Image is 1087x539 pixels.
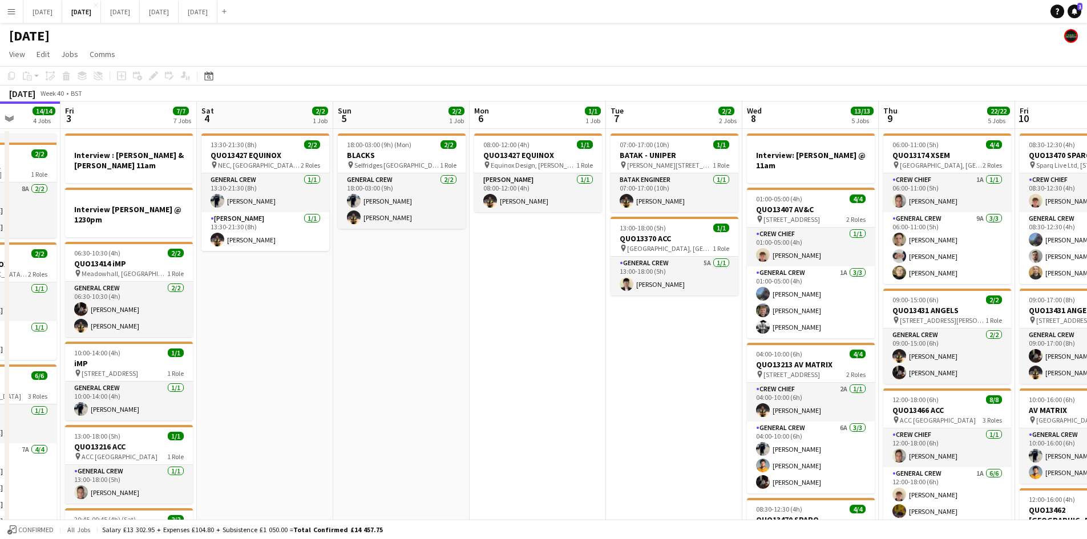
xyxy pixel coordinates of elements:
[1077,3,1082,10] span: 1
[293,525,383,534] span: Total Confirmed £14 457.75
[38,89,66,98] span: Week 40
[56,47,83,62] a: Jobs
[179,1,217,23] button: [DATE]
[5,47,30,62] a: View
[62,1,101,23] button: [DATE]
[37,49,50,59] span: Edit
[6,524,55,536] button: Confirmed
[9,27,50,44] h1: [DATE]
[18,526,54,534] span: Confirmed
[23,1,62,23] button: [DATE]
[140,1,179,23] button: [DATE]
[1064,29,1078,43] app-user-avatar: KONNECT HQ
[9,88,35,99] div: [DATE]
[90,49,115,59] span: Comms
[32,47,54,62] a: Edit
[9,49,25,59] span: View
[101,1,140,23] button: [DATE]
[71,89,82,98] div: BST
[61,49,78,59] span: Jobs
[65,525,92,534] span: All jobs
[1068,5,1081,18] a: 1
[102,525,383,534] div: Salary £13 302.95 + Expenses £104.80 + Subsistence £1 050.00 =
[85,47,120,62] a: Comms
